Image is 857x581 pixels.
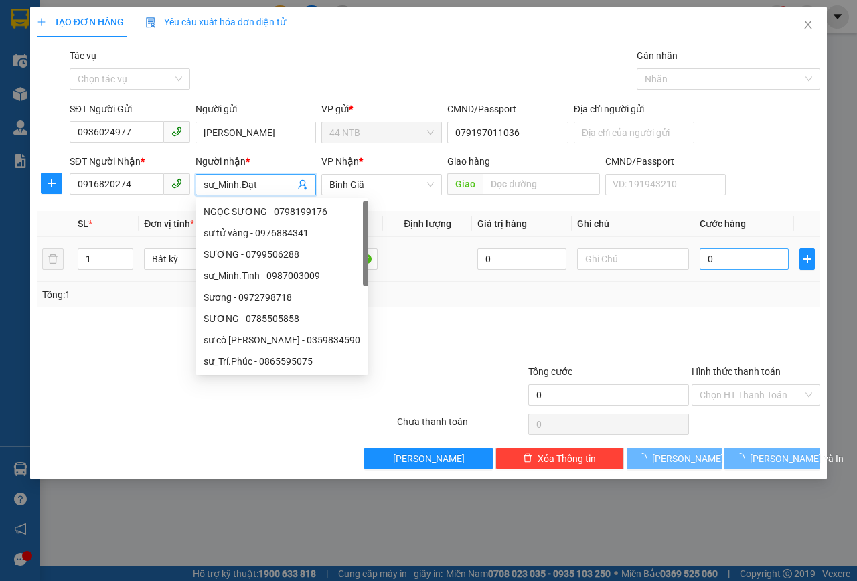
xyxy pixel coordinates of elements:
[692,366,781,377] label: Hình thức thanh toán
[196,286,368,308] div: Sương - 0972798718
[538,451,596,466] span: Xóa Thông tin
[605,154,726,169] div: CMND/Passport
[70,50,96,61] label: Tác vụ
[447,156,490,167] span: Giao hàng
[477,248,566,270] input: 0
[171,126,182,137] span: phone
[196,102,316,116] div: Người gửi
[297,179,308,190] span: user-add
[78,218,88,229] span: SL
[7,74,16,84] span: environment
[204,354,360,369] div: sư_Trí.Phúc - 0865595075
[92,74,165,99] b: QL51, PPhước Trung, TPBà Rịa
[577,248,689,270] input: Ghi Chú
[196,154,316,169] div: Người nhận
[7,7,194,32] li: Hoa Mai
[204,311,360,326] div: SƯƠNG - 0785505858
[196,351,368,372] div: sư_Trí.Phúc - 0865595075
[204,247,360,262] div: SƯƠNG - 0799506288
[145,17,287,27] span: Yêu cầu xuất hóa đơn điện tử
[627,448,722,469] button: [PERSON_NAME]
[803,19,813,30] span: close
[144,218,194,229] span: Đơn vị tính
[789,7,827,44] button: Close
[735,453,750,463] span: loading
[7,7,54,54] img: logo.jpg
[37,17,124,27] span: TẠO ĐƠN HÀNG
[41,173,62,194] button: plus
[37,17,46,27] span: plus
[393,451,465,466] span: [PERSON_NAME]
[396,414,527,438] div: Chưa thanh toán
[700,218,746,229] span: Cước hàng
[447,173,483,195] span: Giao
[196,329,368,351] div: sư cô MINH - 0359834590
[800,254,814,264] span: plus
[152,249,248,269] span: Bất kỳ
[329,175,434,195] span: Bình Giã
[92,57,178,72] li: VP Hàng Bà Rịa
[196,265,368,286] div: sư_Minh.Tĩnh - 0987003009
[204,204,360,219] div: NGỌC SƯƠNG - 0798199176
[70,102,190,116] div: SĐT Người Gửi
[799,248,815,270] button: plus
[204,226,360,240] div: sư tử vàng - 0976884341
[637,453,652,463] span: loading
[42,178,62,189] span: plus
[42,287,332,302] div: Tổng: 1
[483,173,599,195] input: Dọc đường
[637,50,678,61] label: Gán nhãn
[447,102,568,116] div: CMND/Passport
[196,201,368,222] div: NGỌC SƯƠNG - 0798199176
[196,222,368,244] div: sư tử vàng - 0976884341
[196,308,368,329] div: SƯƠNG - 0785505858
[477,218,527,229] span: Giá trị hàng
[750,451,844,466] span: [PERSON_NAME] và In
[70,154,190,169] div: SĐT Người Nhận
[495,448,624,469] button: deleteXóa Thông tin
[42,248,64,270] button: delete
[528,366,572,377] span: Tổng cước
[404,218,451,229] span: Định lượng
[196,244,368,265] div: SƯƠNG - 0799506288
[364,448,493,469] button: [PERSON_NAME]
[329,122,434,143] span: 44 NTB
[523,453,532,464] span: delete
[204,333,360,347] div: sư cô [PERSON_NAME] - 0359834590
[572,211,694,237] th: Ghi chú
[7,57,92,72] li: VP 44 NTB
[171,178,182,189] span: phone
[145,17,156,28] img: icon
[204,268,360,283] div: sư_Minh.Tĩnh - 0987003009
[321,156,359,167] span: VP Nhận
[652,451,724,466] span: [PERSON_NAME]
[321,102,442,116] div: VP gửi
[574,102,694,116] div: Địa chỉ người gửi
[574,122,694,143] input: Địa chỉ của người gửi
[724,448,820,469] button: [PERSON_NAME] và In
[92,74,102,84] span: environment
[204,290,360,305] div: Sương - 0972798718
